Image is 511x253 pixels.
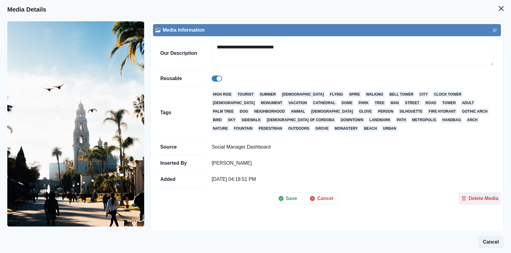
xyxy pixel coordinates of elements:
[404,100,420,106] a: street
[427,108,457,114] a: fire hydrant
[259,91,277,97] a: summer
[466,117,479,123] a: arch
[495,2,507,15] button: Close
[424,100,437,106] a: road
[418,91,429,97] a: city
[358,108,373,114] a: glove
[395,117,407,123] a: path
[153,70,204,86] td: Reusable
[365,91,385,97] a: walking
[382,125,397,132] a: urban
[212,100,256,106] a: [DEMOGRAPHIC_DATA]
[287,125,310,132] a: outdoors
[441,100,457,106] a: tower
[377,108,395,114] a: person
[441,117,462,123] a: handbag
[312,100,337,106] a: cathedral
[281,91,325,97] a: [DEMOGRAPHIC_DATA]
[459,192,501,205] button: Delete Media
[212,160,252,166] a: [PERSON_NAME]
[257,125,283,132] a: pedestrian
[153,36,204,70] td: Our Description
[305,192,338,205] button: Cancel
[491,26,499,34] button: Edit
[339,117,364,123] a: downtown
[7,21,144,227] img: zybnid7fkwqqsymbclw0
[314,125,330,132] a: grove
[273,192,302,205] button: Save
[153,139,204,155] td: Source
[212,117,223,123] a: bird
[153,155,204,171] td: Inserted By
[212,91,233,97] a: high rise
[340,100,354,106] a: dome
[233,125,254,132] a: fountain
[212,144,494,150] p: Social Manager Dashboard
[374,100,386,106] a: tree
[461,100,475,106] a: adult
[153,171,204,187] td: Added
[155,26,499,34] div: Media Information
[388,91,415,97] a: bell tower
[333,125,359,132] a: monastery
[212,125,229,132] a: nature
[266,117,336,123] a: [DEMOGRAPHIC_DATA] of cordoba
[411,117,437,123] a: metropolis
[348,91,361,97] a: spire
[433,91,462,97] a: clock tower
[398,108,424,114] a: silhouette
[357,100,370,106] a: park
[290,108,306,114] a: animal
[310,108,354,114] a: [DEMOGRAPHIC_DATA]
[329,91,344,97] a: flying
[259,100,283,106] a: monument
[204,171,501,187] td: [DATE] 04:18:51 PM
[461,108,489,114] a: gothic arch
[389,100,400,106] a: man
[238,108,249,114] a: dog
[227,117,237,123] a: sky
[363,125,378,132] a: beach
[240,117,262,123] a: sidewalk
[153,86,204,139] td: Tags
[253,108,286,114] a: neighborhood
[236,91,255,97] a: tourist
[368,117,392,123] a: landmark
[478,236,504,248] button: Cancel
[287,100,308,106] a: vacation
[212,108,235,114] a: palm tree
